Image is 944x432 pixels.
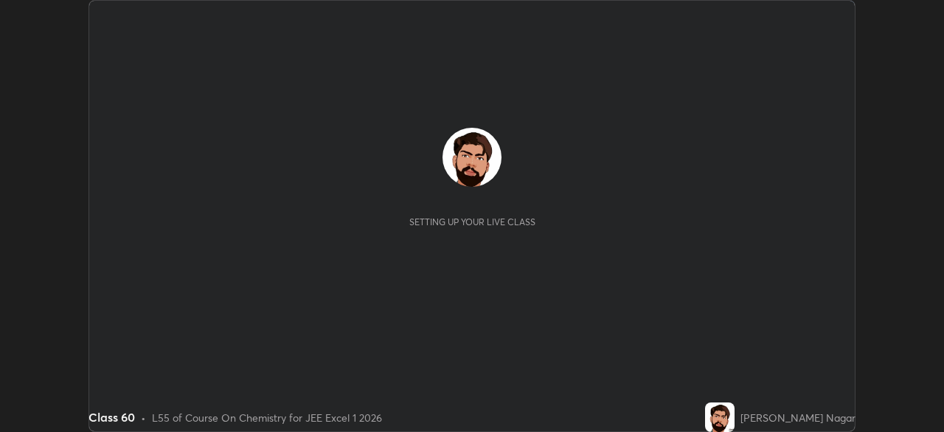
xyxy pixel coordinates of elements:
[141,410,146,425] div: •
[152,410,382,425] div: L55 of Course On Chemistry for JEE Excel 1 2026
[442,128,502,187] img: 8a6df0ca86aa4bafae21e328bd8b9af3.jpg
[88,408,135,426] div: Class 60
[409,216,535,227] div: Setting up your live class
[740,410,855,425] div: [PERSON_NAME] Nagar
[705,402,735,432] img: 8a6df0ca86aa4bafae21e328bd8b9af3.jpg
